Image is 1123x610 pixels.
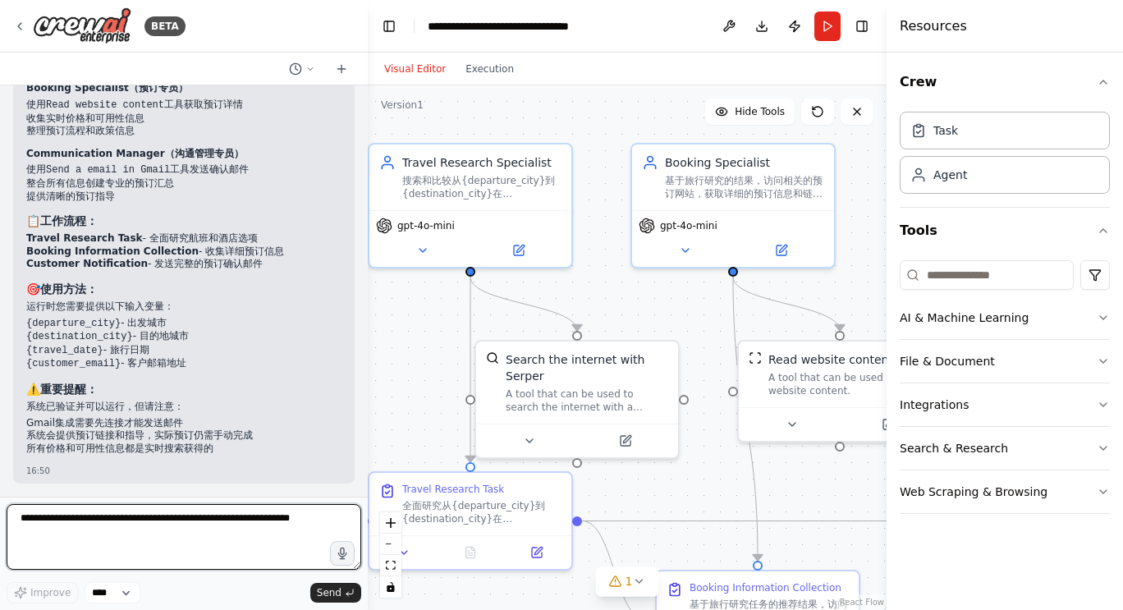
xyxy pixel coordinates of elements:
[402,154,561,171] div: Travel Research Specialist
[40,282,98,296] strong: 使用方法：
[900,105,1110,207] div: Crew
[380,555,401,576] button: fit view
[40,383,98,396] strong: 重要提醒：
[46,164,170,176] code: Send a email in Gmail
[428,18,612,34] nav: breadcrumb
[660,219,717,232] span: gpt-4o-mini
[380,512,401,534] button: zoom in
[26,112,341,126] li: 收集实时价格和可用性信息
[900,59,1110,105] button: Crew
[841,415,934,434] button: Open in side panel
[26,177,341,190] li: 整合所有信息创建专业的预订汇总
[26,331,133,342] code: {destination_city}
[900,383,1110,426] button: Integrations
[26,281,341,297] h3: 🎯
[474,340,680,459] div: SerperDevToolSearch the internet with SerperA tool that can be used to search the internet with a...
[900,254,1110,527] div: Tools
[26,163,341,177] li: 使用 工具发送确认邮件
[368,143,573,268] div: Travel Research Specialist搜索和比较从{departure_city}到{destination_city}在{travel_date}的最佳航班选项，以及在{dest...
[380,512,401,598] div: React Flow controls
[26,344,341,358] li: - 旅行日期
[725,277,848,331] g: Edge from 40179920-0bc8-41ed-be87-b54053ad7212 to 0e380c64-7064-481b-9a82-4aec799d8994
[368,471,573,571] div: Travel Research Task全面研究从{departure_city}到{destination_city}在{travel_date}的航班选项，搜索各大航空公司和旅行网站的价格。...
[768,371,931,397] div: A tool that can be used to read a website content.
[735,241,827,260] button: Open in side panel
[402,174,561,200] div: 搜索和比较从{departure_city}到{destination_city}在{travel_date}的最佳航班选项，以及在{destination_city}的酒店住宿选择，找到性价比...
[900,470,1110,513] button: Web Scraping & Browsing
[840,598,884,607] a: React Flow attribution
[328,59,355,79] button: Start a new chat
[30,586,71,599] span: Improve
[486,351,499,365] img: SerperDevTool
[933,167,967,183] div: Agent
[26,258,341,271] li: - 发送完整的预订确认邮件
[462,277,479,462] g: Edge from e6b5ca2d-b217-40dd-bad9-9a71ce01a367 to eea0d6b7-caee-497f-a2d2-eb64129df787
[579,431,672,451] button: Open in side panel
[596,566,659,597] button: 1
[506,388,668,414] div: A tool that can be used to search the internet with a search_query. Supports different search typ...
[768,351,893,368] div: Read website content
[26,429,341,443] li: 系统会提供预订链接和指导，实际预订仍需手动完成
[380,534,401,555] button: zoom out
[626,573,633,589] span: 1
[737,340,942,443] div: ScrapeWebsiteToolRead website contentA tool that can be used to read a website content.
[456,59,524,79] button: Execution
[725,277,766,561] g: Edge from 40179920-0bc8-41ed-be87-b54053ad7212 to d24f0b29-fbb9-4288-8b74-f3b11858072c
[402,499,561,525] div: 全面研究从{departure_city}到{destination_city}在{travel_date}的航班选项，搜索各大航空公司和旅行网站的价格。同时研究{destination_cit...
[26,245,341,259] li: - 收集详细预订信息
[26,345,103,356] code: {travel_date}
[7,582,78,603] button: Improve
[900,208,1110,254] button: Tools
[26,358,121,369] code: {customer_email}
[462,277,585,331] g: Edge from e6b5ca2d-b217-40dd-bad9-9a71ce01a367 to 7415d645-e7f8-416b-bd93-59c24df2c315
[381,99,424,112] div: Version 1
[40,214,98,227] strong: 工作流程：
[26,401,341,414] p: 系统已验证并可以运行，但请注意：
[26,232,143,244] strong: Travel Research Task
[900,296,1110,339] button: AI & Machine Learning
[26,258,148,269] strong: Customer Notification
[144,16,186,36] div: BETA
[26,99,341,112] li: 使用 工具获取预订详情
[26,443,341,456] li: 所有价格和可用性信息都是实时搜索获得的
[933,122,958,139] div: Task
[26,357,341,371] li: - 客户邮箱地址
[380,576,401,598] button: toggle interactivity
[317,586,341,599] span: Send
[282,59,322,79] button: Switch to previous chat
[26,245,199,257] strong: Booking Information Collection
[26,317,341,331] li: - 出发城市
[582,513,933,530] g: Edge from eea0d6b7-caee-497f-a2d2-eb64129df787 to 0c31ac26-ad0d-417e-9c9a-9459fa86ffae
[33,7,131,44] img: Logo
[378,15,401,38] button: Hide left sidebar
[26,190,341,204] li: 提供清晰的预订指导
[665,174,824,200] div: 基于旅行研究的结果，访问相关的预订网站，获取详细的预订信息和链接，并通过Gmail发送包含预订确认详情的电子邮件给{customer_email}。确保所有预订信息准确无误。
[26,148,244,159] strong: Communication Manager（沟通管理专员）
[374,59,456,79] button: Visual Editor
[900,16,967,36] h4: Resources
[26,125,341,138] li: 整理预订流程和政策信息
[472,241,565,260] button: Open in side panel
[665,154,824,171] div: Booking Specialist
[330,541,355,566] button: Click to speak your automation idea
[900,427,1110,470] button: Search & Research
[900,340,1110,383] button: File & Document
[26,381,341,397] h3: ⚠️
[26,232,341,245] li: - 全面研究航班和酒店选项
[26,82,188,94] strong: Booking Specialist（预订专员）
[690,581,841,594] div: Booking Information Collection
[26,417,341,430] li: Gmail集成需要先连接才能发送邮件
[46,99,164,111] code: Read website content
[26,213,341,229] h3: 📋
[850,15,873,38] button: Hide right sidebar
[402,483,504,496] div: Travel Research Task
[310,583,361,603] button: Send
[397,219,455,232] span: gpt-4o-mini
[26,465,341,477] div: 16:50
[26,300,341,314] p: 运行时您需要提供以下输入变量：
[26,318,121,329] code: {departure_city}
[508,543,565,562] button: Open in side panel
[506,351,668,384] div: Search the internet with Serper
[735,105,785,118] span: Hide Tools
[630,143,836,268] div: Booking Specialist基于旅行研究的结果，访问相关的预订网站，获取详细的预订信息和链接，并通过Gmail发送包含预订确认详情的电子邮件给{customer_email}。确保所有预...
